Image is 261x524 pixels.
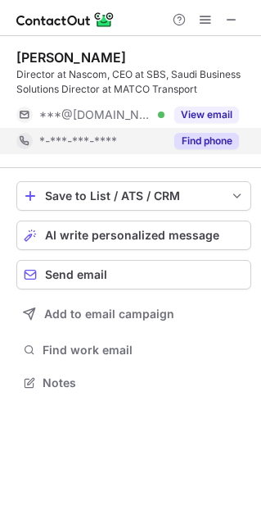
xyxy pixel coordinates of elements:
button: Find work email [16,339,251,362]
button: Add to email campaign [16,299,251,329]
span: ***@[DOMAIN_NAME] [39,107,152,122]
div: [PERSON_NAME] [16,49,126,66]
span: Find work email [43,343,245,358]
button: Reveal Button [174,133,239,149]
div: Save to List / ATS / CRM [45,189,223,203]
span: Send email [45,268,107,281]
button: Notes [16,371,251,394]
button: Reveal Button [174,107,239,123]
button: save-profile-one-click [16,181,251,211]
span: Add to email campaign [44,308,174,321]
span: Notes [43,376,245,390]
span: AI write personalized message [45,229,219,242]
button: Send email [16,260,251,289]
img: ContactOut v5.3.10 [16,10,115,30]
div: Director at Nascom, CEO at SBS, Saudi Business Solutions Director at MATCO Transport [16,67,251,97]
button: AI write personalized message [16,221,251,250]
